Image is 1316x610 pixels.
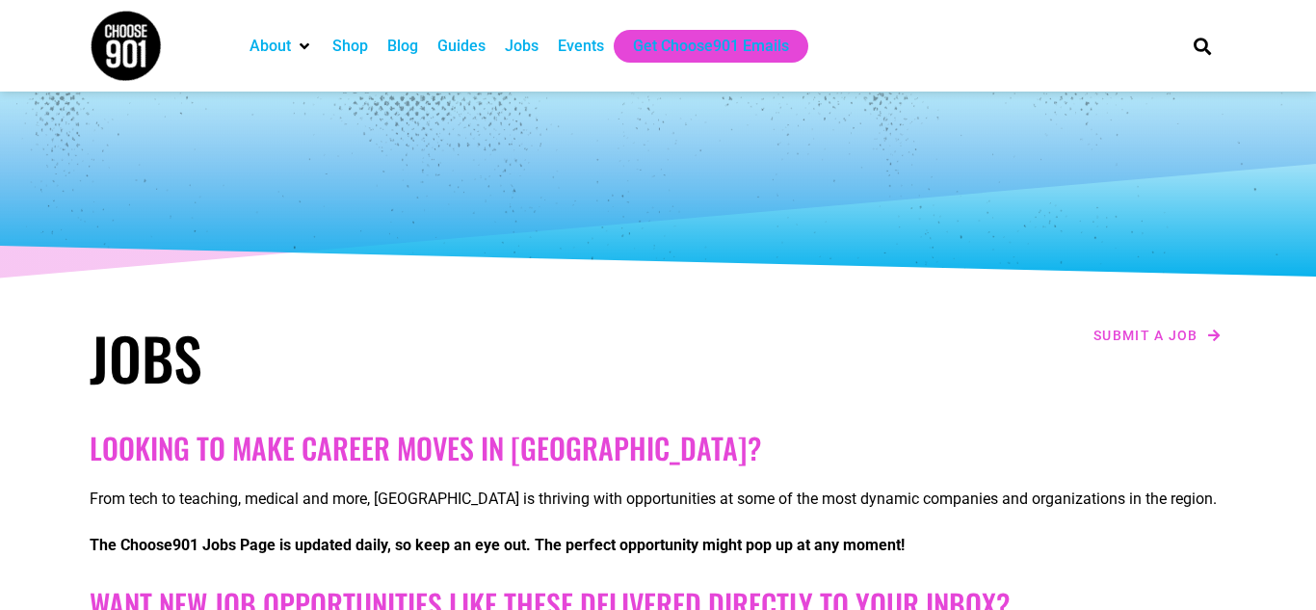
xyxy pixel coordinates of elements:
a: Guides [437,35,486,58]
h2: Looking to make career moves in [GEOGRAPHIC_DATA]? [90,431,1226,465]
a: Shop [332,35,368,58]
nav: Main nav [240,30,1161,63]
a: About [250,35,291,58]
a: Blog [387,35,418,58]
div: About [240,30,323,63]
p: From tech to teaching, medical and more, [GEOGRAPHIC_DATA] is thriving with opportunities at some... [90,488,1226,511]
div: Search [1187,30,1219,62]
strong: The Choose901 Jobs Page is updated daily, so keep an eye out. The perfect opportunity might pop u... [90,536,905,554]
h1: Jobs [90,323,648,392]
span: Submit a job [1093,329,1198,342]
a: Jobs [505,35,539,58]
a: Submit a job [1088,323,1226,348]
a: Events [558,35,604,58]
a: Get Choose901 Emails [633,35,789,58]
